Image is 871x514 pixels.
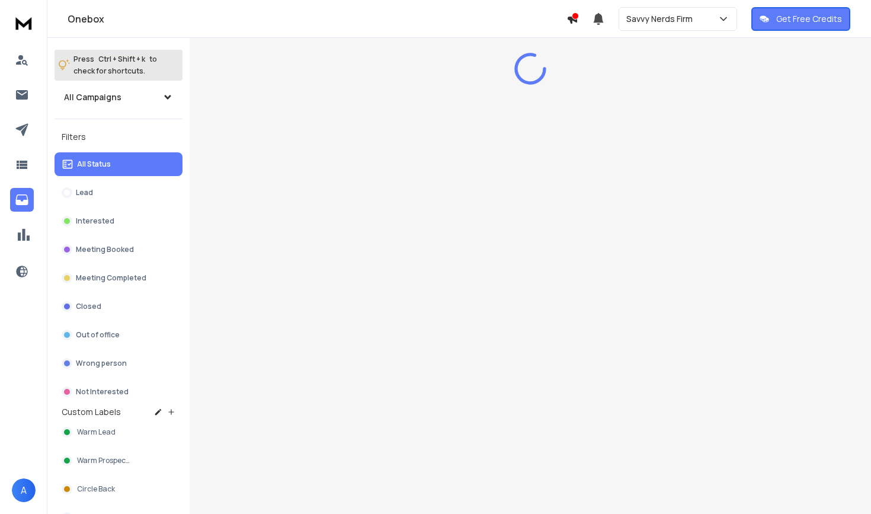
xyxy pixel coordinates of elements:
[55,238,182,261] button: Meeting Booked
[68,12,566,26] h1: Onebox
[76,188,93,197] p: Lead
[55,323,182,347] button: Out of office
[55,152,182,176] button: All Status
[12,478,36,502] button: A
[62,406,121,418] h3: Custom Labels
[55,129,182,145] h3: Filters
[55,209,182,233] button: Interested
[12,12,36,34] img: logo
[73,53,157,77] p: Press to check for shortcuts.
[77,159,111,169] p: All Status
[77,427,116,437] span: Warm Lead
[77,456,132,465] span: Warm Prospects
[55,380,182,404] button: Not Interested
[55,295,182,318] button: Closed
[76,216,114,226] p: Interested
[55,266,182,290] button: Meeting Completed
[55,420,182,444] button: Warm Lead
[776,13,842,25] p: Get Free Credits
[76,273,146,283] p: Meeting Completed
[55,449,182,473] button: Warm Prospects
[76,387,129,397] p: Not Interested
[76,330,120,340] p: Out of office
[751,7,850,31] button: Get Free Credits
[64,91,121,103] h1: All Campaigns
[77,484,115,494] span: Circle Back
[626,13,697,25] p: Savvy Nerds Firm
[55,477,182,501] button: Circle Back
[76,245,134,254] p: Meeting Booked
[76,302,101,311] p: Closed
[76,359,127,368] p: Wrong person
[55,85,182,109] button: All Campaigns
[55,352,182,375] button: Wrong person
[55,181,182,205] button: Lead
[97,52,147,66] span: Ctrl + Shift + k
